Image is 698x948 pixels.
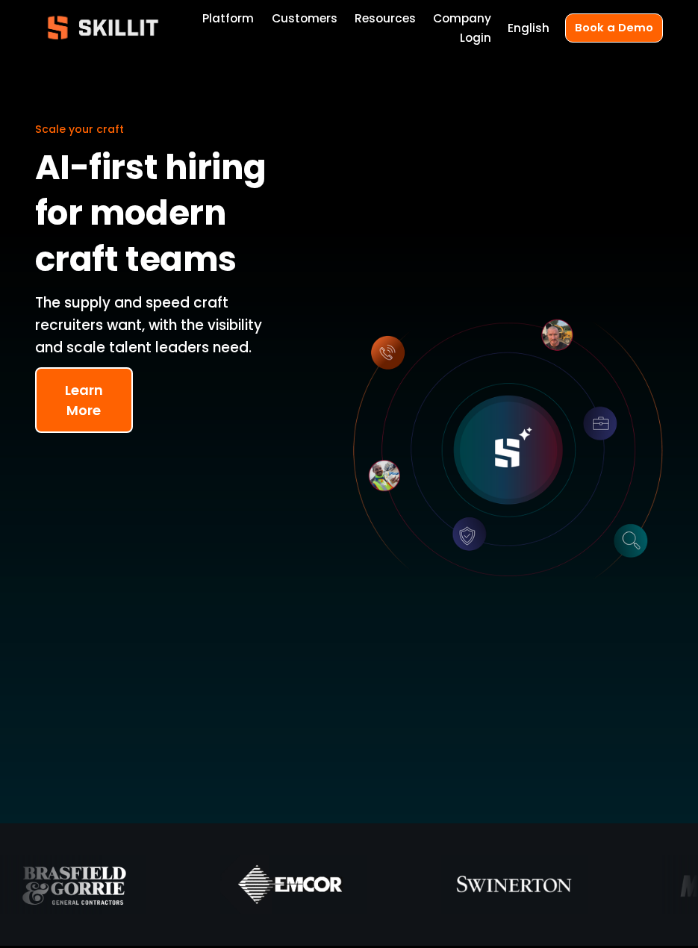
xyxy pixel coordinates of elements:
[35,367,133,433] button: Learn More
[35,141,274,292] strong: AI-first hiring for modern craft teams
[35,5,171,50] img: Skillit
[508,19,549,37] span: English
[355,10,416,27] span: Resources
[35,122,124,137] span: Scale your craft
[565,13,663,42] a: Book a Demo
[460,28,491,47] a: Login
[35,292,292,359] p: The supply and speed craft recruiters want, with the visibility and scale talent leaders need.
[433,8,491,28] a: Company
[355,8,416,28] a: folder dropdown
[202,8,254,28] a: Platform
[508,18,549,37] div: language picker
[272,8,337,28] a: Customers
